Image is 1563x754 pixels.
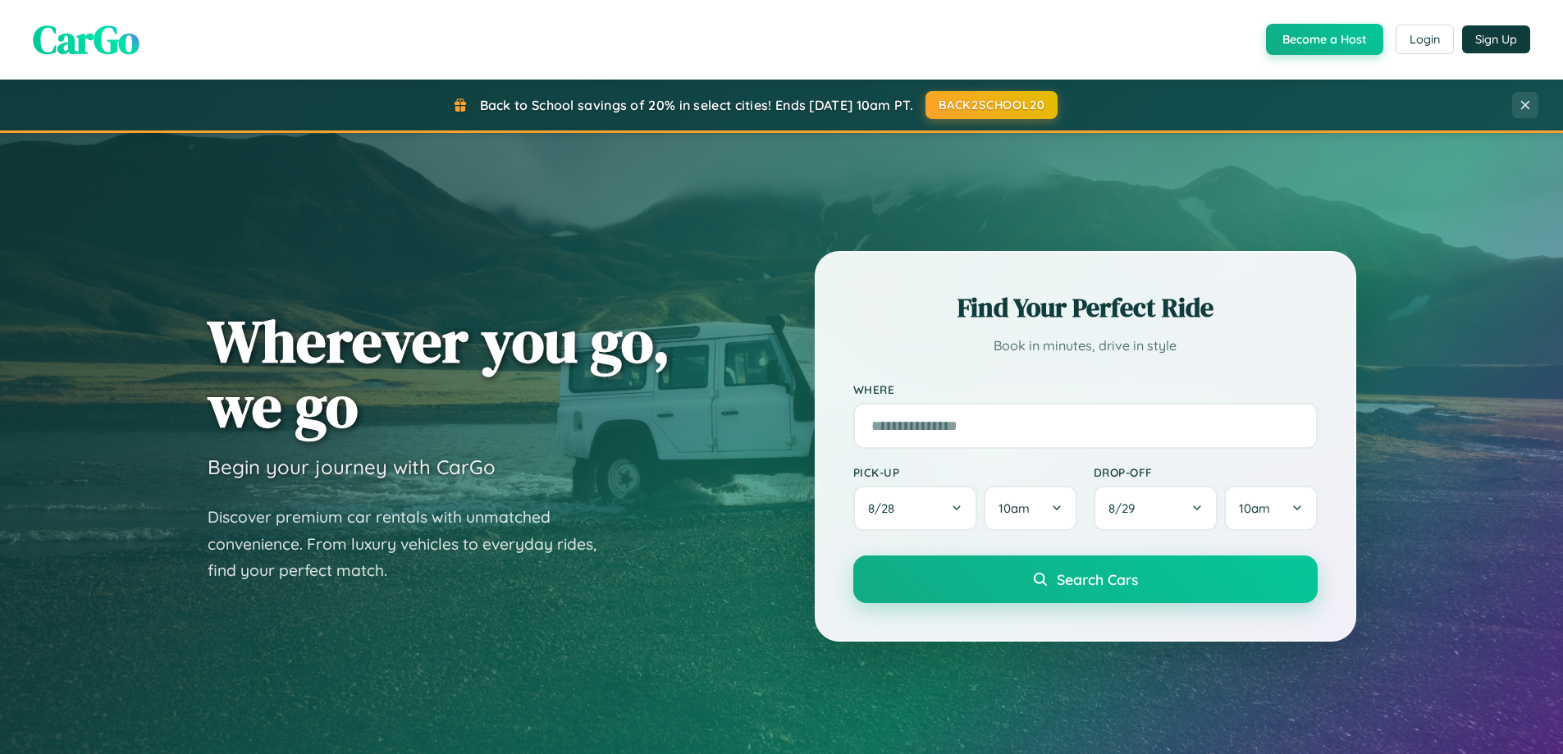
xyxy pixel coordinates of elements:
span: Back to School savings of 20% in select cities! Ends [DATE] 10am PT. [480,97,913,113]
button: Search Cars [853,555,1318,603]
span: 10am [999,500,1030,516]
button: Sign Up [1462,25,1530,53]
label: Where [853,382,1318,396]
label: Drop-off [1094,465,1318,479]
button: 8/29 [1094,486,1218,531]
label: Pick-up [853,465,1077,479]
h3: Begin your journey with CarGo [208,455,496,479]
span: CarGo [33,12,139,66]
p: Discover premium car rentals with unmatched convenience. From luxury vehicles to everyday rides, ... [208,504,618,584]
h1: Wherever you go, we go [208,308,670,438]
span: Search Cars [1057,570,1138,588]
p: Book in minutes, drive in style [853,334,1318,358]
button: 10am [1224,486,1317,531]
span: 8 / 29 [1108,500,1143,516]
h2: Find Your Perfect Ride [853,290,1318,326]
button: Login [1396,25,1454,54]
button: 10am [984,486,1076,531]
button: Become a Host [1266,24,1383,55]
span: 8 / 28 [868,500,903,516]
span: 10am [1239,500,1270,516]
button: 8/28 [853,486,978,531]
button: BACK2SCHOOL20 [925,91,1058,119]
